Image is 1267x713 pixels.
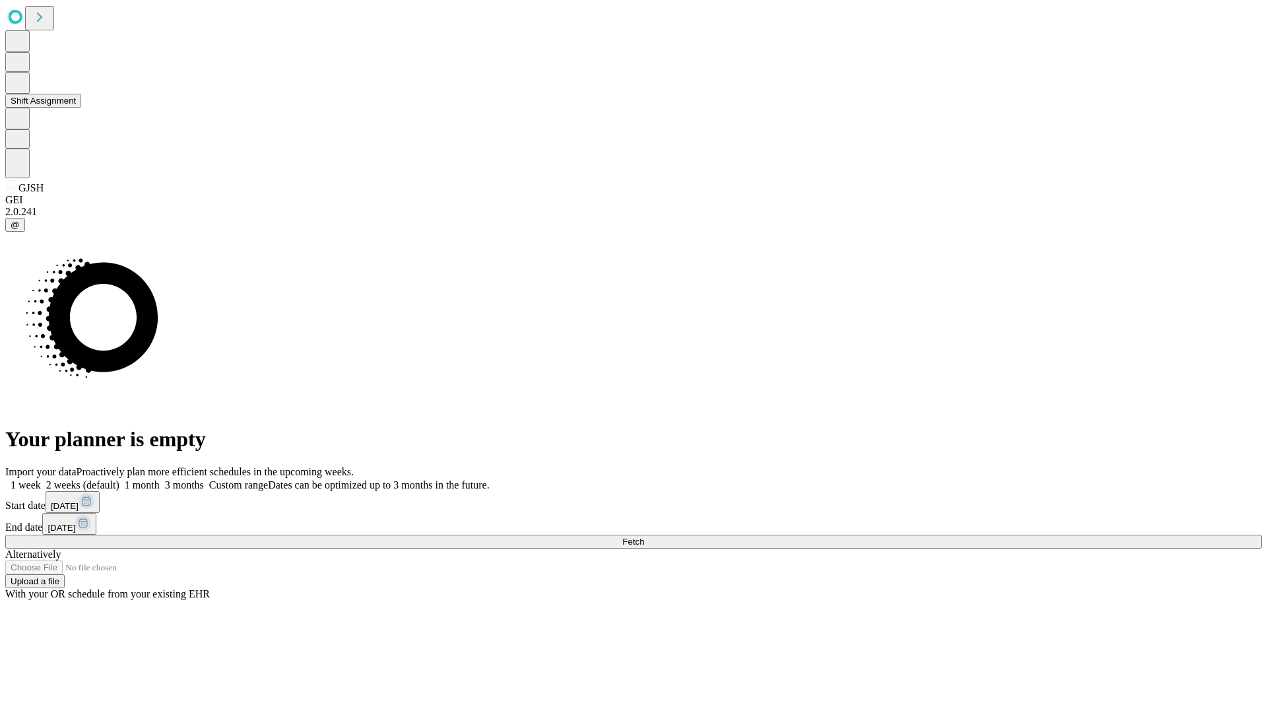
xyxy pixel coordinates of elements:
[11,479,41,491] span: 1 week
[5,94,81,108] button: Shift Assignment
[46,491,100,513] button: [DATE]
[5,588,210,599] span: With your OR schedule from your existing EHR
[5,466,77,477] span: Import your data
[11,220,20,230] span: @
[5,194,1262,206] div: GEI
[165,479,204,491] span: 3 months
[77,466,354,477] span: Proactively plan more efficient schedules in the upcoming weeks.
[46,479,119,491] span: 2 weeks (default)
[622,537,644,547] span: Fetch
[5,535,1262,549] button: Fetch
[18,182,44,193] span: GJSH
[5,574,65,588] button: Upload a file
[51,501,79,511] span: [DATE]
[42,513,96,535] button: [DATE]
[5,206,1262,218] div: 2.0.241
[125,479,160,491] span: 1 month
[268,479,489,491] span: Dates can be optimized up to 3 months in the future.
[5,491,1262,513] div: Start date
[5,427,1262,452] h1: Your planner is empty
[209,479,268,491] span: Custom range
[5,218,25,232] button: @
[5,549,61,560] span: Alternatively
[5,513,1262,535] div: End date
[48,523,75,533] span: [DATE]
